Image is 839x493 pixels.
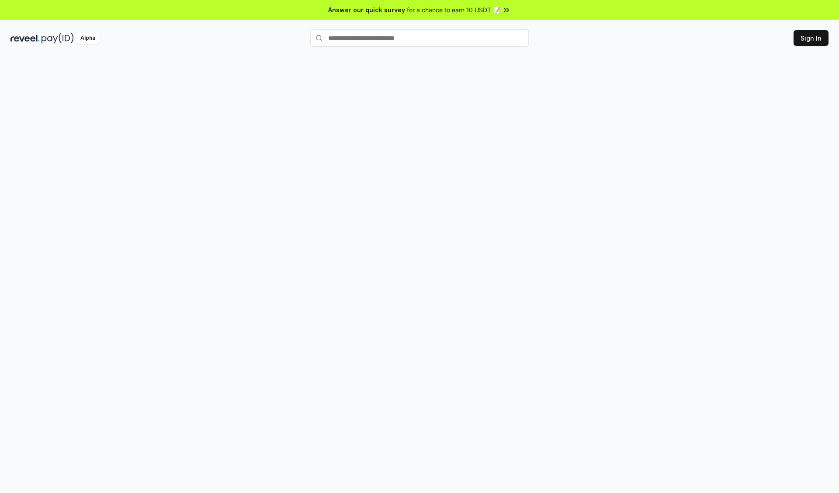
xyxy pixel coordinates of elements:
span: for a chance to earn 10 USDT 📝 [407,5,500,14]
div: Alpha [76,33,100,44]
span: Answer our quick survey [328,5,405,14]
img: reveel_dark [10,33,40,44]
img: pay_id [42,33,74,44]
button: Sign In [794,30,829,46]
